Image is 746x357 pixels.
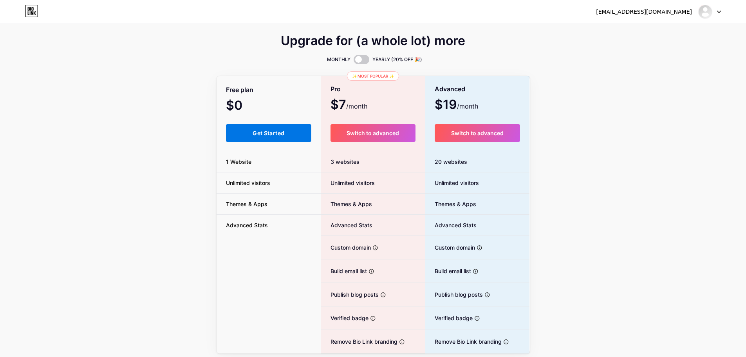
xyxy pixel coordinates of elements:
span: Custom domain [321,243,371,252]
span: MONTHLY [327,56,350,63]
span: Switch to advanced [451,130,504,136]
div: 3 websites [321,151,425,172]
span: Themes & Apps [321,200,372,208]
span: Advanced [435,82,465,96]
span: YEARLY (20% OFF 🎉) [372,56,422,63]
span: Unlimited visitors [321,179,375,187]
span: Get Started [253,130,284,136]
span: Publish blog posts [425,290,483,299]
span: Themes & Apps [217,200,277,208]
span: Custom domain [425,243,475,252]
span: Verified badge [425,314,473,322]
span: $7 [331,100,367,111]
span: Pro [331,82,341,96]
span: Themes & Apps [425,200,476,208]
span: 1 Website [217,158,261,166]
span: Advanced Stats [425,221,477,229]
div: [EMAIL_ADDRESS][DOMAIN_NAME] [596,8,692,16]
span: Build email list [425,267,471,275]
span: Remove Bio Link branding [425,337,502,346]
span: /month [457,101,478,111]
button: Get Started [226,124,312,142]
div: ✨ Most popular ✨ [347,71,399,81]
button: Switch to advanced [435,124,520,142]
span: Advanced Stats [217,221,277,229]
span: Build email list [321,267,367,275]
span: Unlimited visitors [217,179,280,187]
span: Remove Bio Link branding [321,337,397,346]
span: $0 [226,101,264,112]
span: Switch to advanced [347,130,399,136]
button: Switch to advanced [331,124,415,142]
span: $19 [435,100,478,111]
span: Upgrade for (a whole lot) more [281,36,465,45]
span: /month [346,101,367,111]
span: Unlimited visitors [425,179,479,187]
span: Publish blog posts [321,290,379,299]
span: Verified badge [321,314,368,322]
span: Free plan [226,83,253,97]
div: 20 websites [425,151,530,172]
span: Advanced Stats [321,221,372,229]
img: kloira [698,4,713,19]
